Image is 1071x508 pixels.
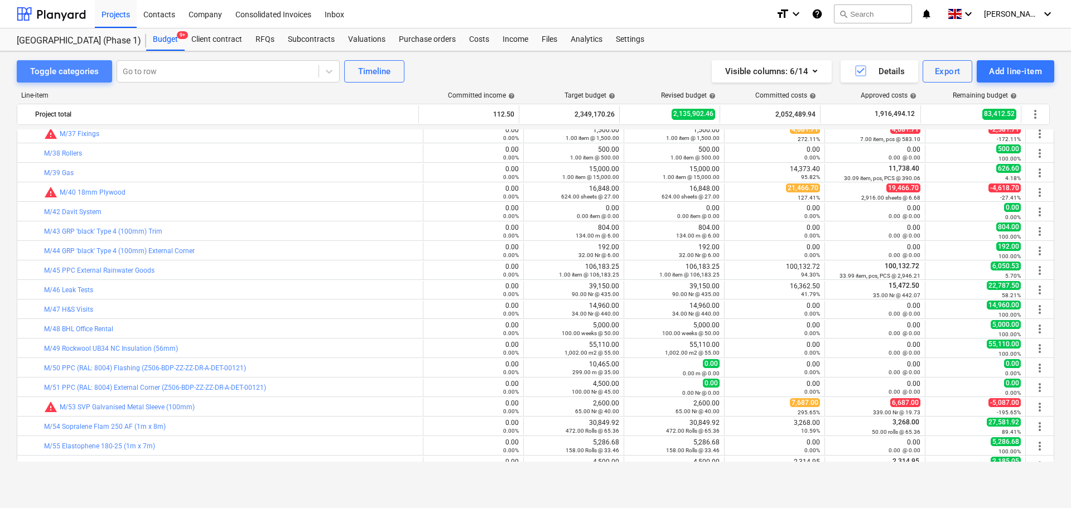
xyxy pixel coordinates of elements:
div: Subcontracts [281,28,341,51]
div: 192.00 [629,243,720,259]
small: 0.00 @ 0.00 [889,252,920,258]
div: 0.00 [829,204,920,220]
small: 0.00% [804,330,820,336]
small: 0.00 @ 0.00 [889,233,920,239]
div: 0.00 [428,263,519,278]
small: 134.00 m @ 6.00 [676,233,720,239]
div: 0.00 [729,204,820,220]
a: M/53 SVP Galvanised Metal Sleeve (100mm) [60,403,195,411]
span: 100,132.72 [884,262,920,270]
div: 804.00 [528,224,619,239]
div: Client contract [185,28,249,51]
button: Export [923,60,973,83]
a: RFQs [249,28,281,51]
small: 1.00 item @ 106,183.25 [559,272,619,278]
div: [GEOGRAPHIC_DATA] (Phase 1) [17,35,133,47]
div: 0.00 [829,302,920,317]
div: Files [535,28,564,51]
div: 0.00 [428,204,519,220]
small: 0.00% [503,252,519,258]
div: Committed income [448,91,515,99]
div: 0.00 [729,243,820,259]
div: 0.00 [428,360,519,376]
iframe: Chat Widget [1015,454,1071,508]
button: Visible columns:6/14 [712,60,832,83]
small: 0.00 @ 0.00 [889,389,920,395]
div: 0.00 [829,380,920,395]
div: 0.00 [428,419,519,434]
small: 624.00 sheets @ 27.00 [561,193,619,200]
div: 0.00 [428,126,519,142]
a: M/55 Elastophene 180-25 (1m x 7m) [44,442,155,450]
small: 0.00% [503,408,519,414]
div: 2,600.00 [629,399,720,415]
small: 0.00% [804,233,820,239]
button: Timeline [344,60,404,83]
small: 0.00% [503,369,519,375]
div: Line-item [17,91,419,99]
div: Revised budget [661,91,716,99]
div: 0.00 [428,146,519,161]
i: format_size [776,7,789,21]
small: 33.99 item, pcs, PCS @ 2,946.21 [840,273,920,279]
div: 0.00 [729,380,820,395]
small: 32.00 Nr @ 6.00 [578,252,619,258]
span: -5,087.00 [988,398,1021,407]
small: 100.00 weeks @ 50.00 [662,330,720,336]
a: M/49 Rockwool UB34 NC Insulation (56mm) [44,345,178,352]
a: M/54 Sopralene Flam 250 AF (1m x 8m) [44,423,166,430]
a: M/47 H&S Visits [44,306,93,313]
span: 14,960.00 [987,301,1021,309]
small: 0.00% [503,154,519,161]
span: 21,466.70 [786,183,820,192]
small: 1.00 item @ 1,500.00 [566,135,619,141]
small: 95.82% [801,174,820,180]
small: 100.00% [998,156,1021,162]
span: Committed costs exceed revised budget [44,400,57,414]
small: 472.00 Rolls @ 65.36 [566,428,619,434]
div: 0.00 [428,302,519,317]
div: Committed costs [755,91,816,99]
span: 0.00 [703,379,720,388]
span: More actions [1033,147,1046,160]
span: help [908,93,916,99]
span: More actions [1033,244,1046,258]
small: 34.00 Nr @ 440.00 [672,311,720,317]
a: Valuations [341,28,392,51]
small: 90.00 Nr @ 435.00 [572,291,619,297]
small: 1.00 item @ 500.00 [570,154,619,161]
span: 6,687.00 [890,398,920,407]
small: 127.41% [798,195,820,201]
div: 0.00 [829,146,920,161]
button: Details [841,60,918,83]
small: 0.00% [503,291,519,297]
div: 0.00 [829,224,920,239]
a: Income [496,28,535,51]
div: 3,268.00 [729,419,820,434]
small: -172.11% [997,136,1021,142]
small: 58.21% [1002,292,1021,298]
small: 0.00 Nr @ 0.00 [682,390,720,396]
div: Timeline [358,64,390,79]
div: 0.00 [428,341,519,356]
div: 2,052,489.94 [725,105,816,123]
small: 32.00 Nr @ 6.00 [679,252,720,258]
a: M/48 BHL Office Rental [44,325,113,333]
i: keyboard_arrow_down [789,7,803,21]
div: 0.00 [428,321,519,337]
small: 0.00% [503,311,519,317]
a: M/50 PPC (RAL: 8004) Flashing (Z506-BDP-ZZ-ZZ-DR-A-DET-00121) [44,364,246,372]
small: 0.00% [804,252,820,258]
small: 0.00% [503,272,519,278]
span: More actions [1033,439,1046,453]
div: 0.00 [428,165,519,181]
span: help [807,93,816,99]
span: More actions [1033,283,1046,297]
small: 0.00% [503,330,519,336]
div: 100,132.72 [729,263,820,278]
span: 27,581.92 [987,418,1021,427]
small: 134.00 m @ 6.00 [576,233,619,239]
small: 299.00 m @ 35.00 [572,369,619,375]
small: 94.30% [801,272,820,278]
